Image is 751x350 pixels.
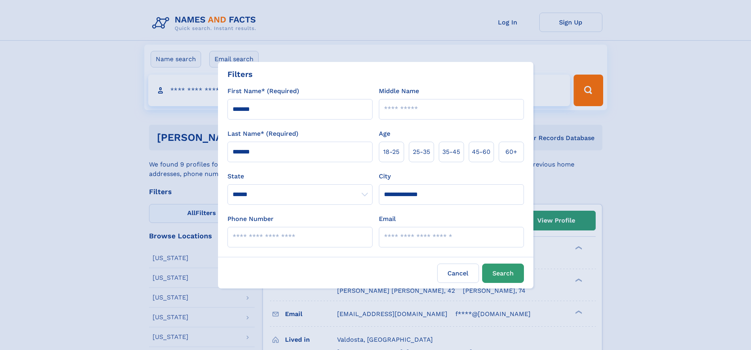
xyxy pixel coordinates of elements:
button: Search [482,264,524,283]
label: Email [379,214,396,224]
span: 60+ [505,147,517,157]
span: 45‑60 [472,147,490,157]
label: First Name* (Required) [227,86,299,96]
span: 18‑25 [383,147,399,157]
label: Cancel [437,264,479,283]
div: Filters [227,68,253,80]
label: State [227,172,373,181]
label: Middle Name [379,86,419,96]
span: 25‑35 [413,147,430,157]
span: 35‑45 [442,147,460,157]
label: City [379,172,391,181]
label: Phone Number [227,214,274,224]
label: Last Name* (Required) [227,129,298,139]
label: Age [379,129,390,139]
